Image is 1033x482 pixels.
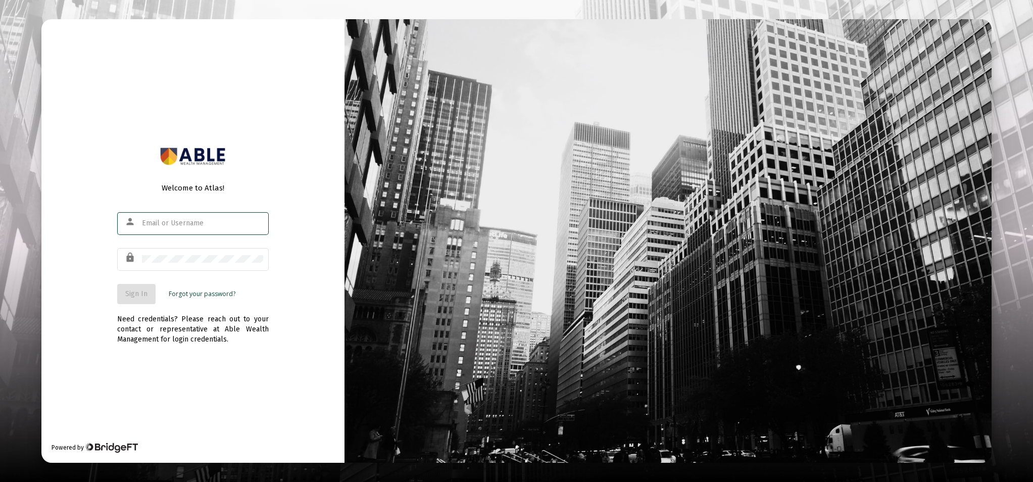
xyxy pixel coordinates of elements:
[52,443,138,453] div: Powered by
[117,284,156,304] button: Sign In
[125,216,137,228] mat-icon: person
[125,290,147,298] span: Sign In
[142,219,263,227] input: Email or Username
[125,252,137,264] mat-icon: lock
[117,304,269,345] div: Need credentials? Please reach out to your contact or representative at Able Wealth Management fo...
[169,289,235,299] a: Forgot your password?
[85,443,138,453] img: Bridge Financial Technology Logo
[160,137,225,175] img: Logo
[117,183,269,193] div: Welcome to Atlas!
